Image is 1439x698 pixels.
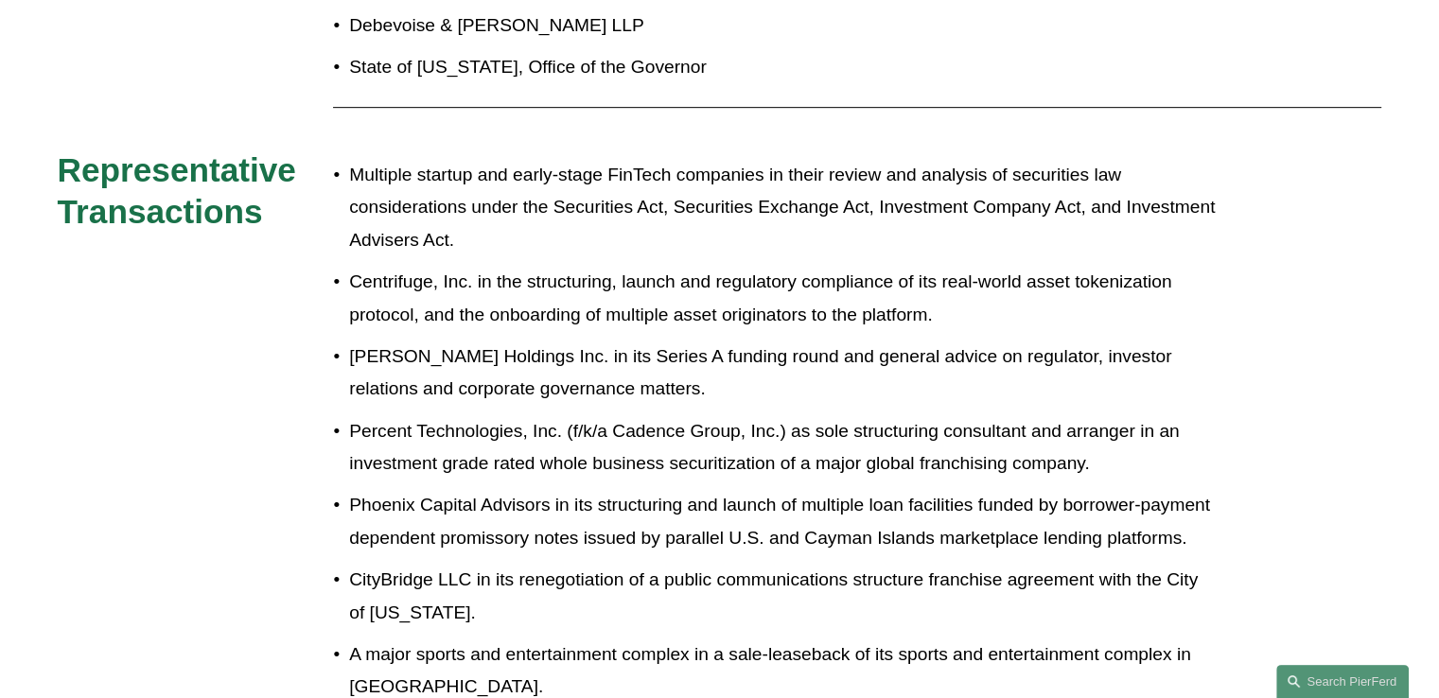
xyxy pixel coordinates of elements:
[349,564,1216,629] p: CityBridge LLC in its renegotiation of a public communications structure franchise agreement with...
[1276,665,1409,698] a: Search this site
[349,159,1216,257] p: Multiple startup and early-stage FinTech companies in their review and analysis of securities law...
[58,151,306,230] span: Representative Transactions
[349,9,1216,43] p: Debevoise & [PERSON_NAME] LLP
[349,340,1216,406] p: [PERSON_NAME] Holdings Inc. in its Series A funding round and general advice on regulator, invest...
[349,51,1216,84] p: State of [US_STATE], Office of the Governor
[349,489,1216,554] p: Phoenix Capital Advisors in its structuring and launch of multiple loan facilities funded by borr...
[349,266,1216,331] p: Centrifuge, Inc. in the structuring, launch and regulatory compliance of its real-world asset tok...
[349,415,1216,480] p: Percent Technologies, Inc. (f/k/a Cadence Group, Inc.) as sole structuring consultant and arrange...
